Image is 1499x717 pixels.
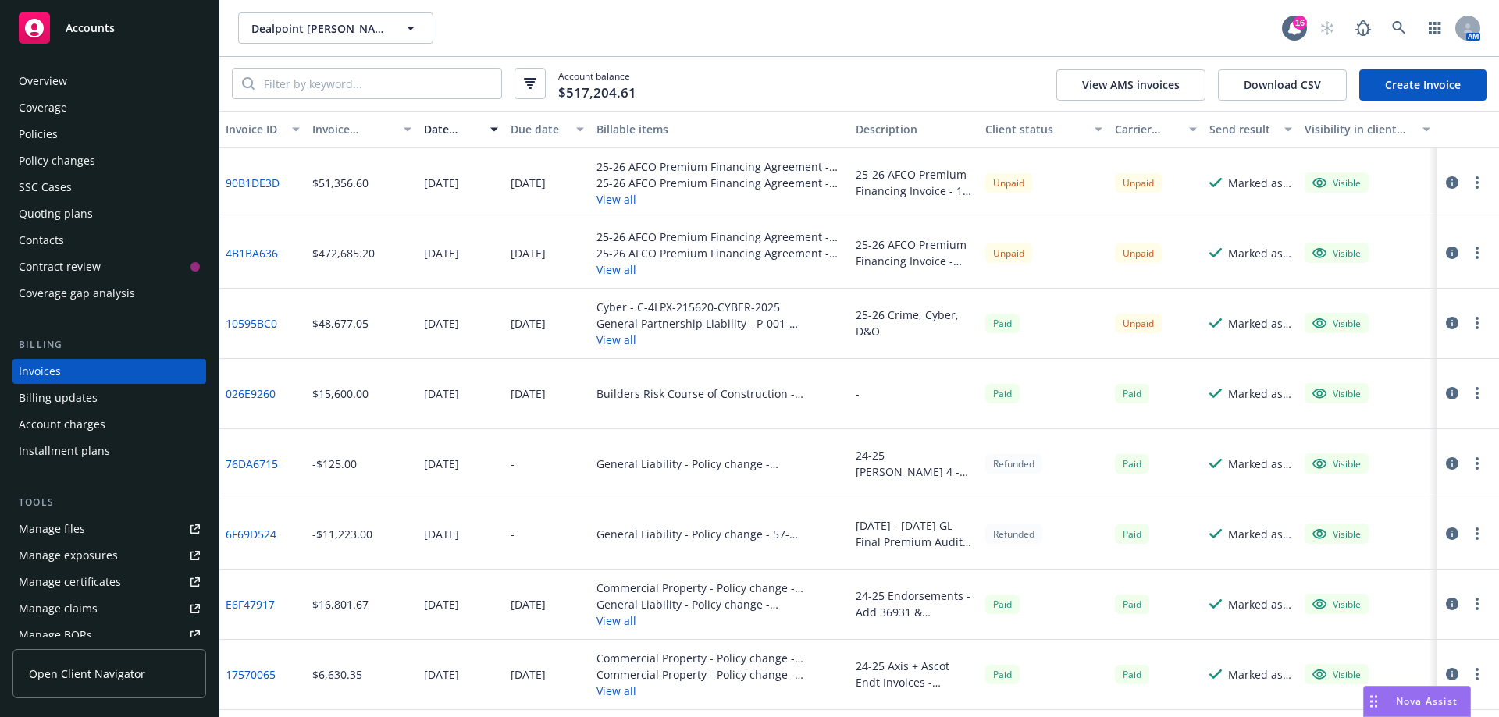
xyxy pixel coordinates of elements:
div: $51,356.60 [312,175,369,191]
div: Account charges [19,412,105,437]
div: Visibility in client dash [1305,121,1413,137]
div: Paid [985,595,1020,614]
div: -$11,223.00 [312,526,372,542]
div: Visible [1312,316,1361,330]
button: Dealpoint [PERSON_NAME], LLC [238,12,433,44]
div: [DATE] [511,245,546,261]
div: $15,600.00 [312,385,369,402]
div: [DATE] [424,315,459,332]
div: [DATE] [424,596,459,612]
button: Send result [1203,111,1298,148]
div: 24-25 [PERSON_NAME] 4 - Remove [STREET_ADDRESS] [856,447,973,480]
button: Invoice ID [219,111,306,148]
a: Policy changes [12,148,206,173]
div: Billing [12,337,206,353]
div: $16,801.67 [312,596,369,612]
div: 25-26 AFCO Premium Financing Agreement - Down payment [596,229,843,245]
div: [DATE] [511,315,546,332]
div: Drag to move [1364,687,1383,716]
a: 026E9260 [226,385,276,402]
div: Unpaid [1115,243,1162,263]
a: 90B1DE3D [226,175,280,191]
div: Paid [1115,524,1149,544]
span: $517,204.61 [558,83,636,103]
div: [DATE] [424,666,459,683]
div: - [511,526,515,542]
div: Refunded [985,524,1042,544]
button: View AMS invoices [1056,69,1205,101]
button: View all [596,191,843,208]
div: Date issued [424,121,481,137]
div: $6,630.35 [312,666,362,683]
button: Description [849,111,979,148]
div: Paid [985,314,1020,333]
div: Billing updates [19,385,98,410]
a: Switch app [1419,12,1451,44]
a: Contacts [12,228,206,253]
a: Account charges [12,412,206,437]
div: Paid [985,665,1020,684]
div: 25-26 AFCO Premium Financing Agreement - Down payment [596,245,843,261]
div: Marked as sent [1228,385,1292,402]
div: [DATE] [424,385,459,402]
div: [DATE] [424,175,459,191]
button: Client status [979,111,1109,148]
a: Contract review [12,254,206,279]
div: $472,685.20 [312,245,375,261]
div: Client status [985,121,1085,137]
div: Manage certificates [19,570,121,595]
a: Create Invoice [1359,69,1487,101]
a: Start snowing [1312,12,1343,44]
div: Invoice ID [226,121,283,137]
button: Due date [504,111,591,148]
div: SSC Cases [19,175,72,200]
div: Manage files [19,516,85,541]
div: Marked as sent [1228,245,1292,261]
div: Refunded [985,454,1042,474]
div: Marked as sent [1228,315,1292,332]
a: Accounts [12,6,206,50]
div: General Liability - Policy change - 57-CESOF9245 [596,526,843,542]
div: Marked as sent [1228,526,1292,542]
span: Account balance [558,69,636,98]
button: Download CSV [1218,69,1347,101]
a: Manage exposures [12,543,206,568]
div: Quoting plans [19,201,93,226]
span: Nova Assist [1396,694,1458,708]
div: [DATE] [424,456,459,472]
a: Search [1383,12,1415,44]
div: Description [856,121,973,137]
div: [DATE] [511,666,546,683]
div: General Partnership Liability - P-001-001229368-02 [596,315,843,332]
div: Paid [1115,665,1149,684]
div: Visible [1312,246,1361,260]
a: Manage claims [12,596,206,621]
button: Carrier status [1109,111,1204,148]
a: Manage BORs [12,623,206,648]
a: Installment plans [12,438,206,463]
div: Paid [1115,454,1149,474]
div: Unpaid [985,173,1032,193]
a: 4B1BA636 [226,245,278,261]
div: [DATE] [424,245,459,261]
div: 24-25 Axis + Ascot Endt Invoices - Increases for lender requirements [856,658,973,690]
div: Paid [1115,384,1149,403]
div: Unpaid [1115,314,1162,333]
div: Visible [1312,386,1361,400]
div: Paid [1115,595,1149,614]
div: [DATE] - [DATE] GL Final Premium Audit - Return Premium [856,517,973,550]
div: Tools [12,495,206,510]
div: Marked as sent [1228,666,1292,683]
div: Send result [1209,121,1275,137]
button: Billable items [590,111,849,148]
div: Paid [985,384,1020,403]
a: SSC Cases [12,175,206,200]
div: Policies [19,122,58,147]
div: Cyber - C-4LPX-215620-CYBER-2025 [596,299,843,315]
button: Nova Assist [1363,686,1471,717]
